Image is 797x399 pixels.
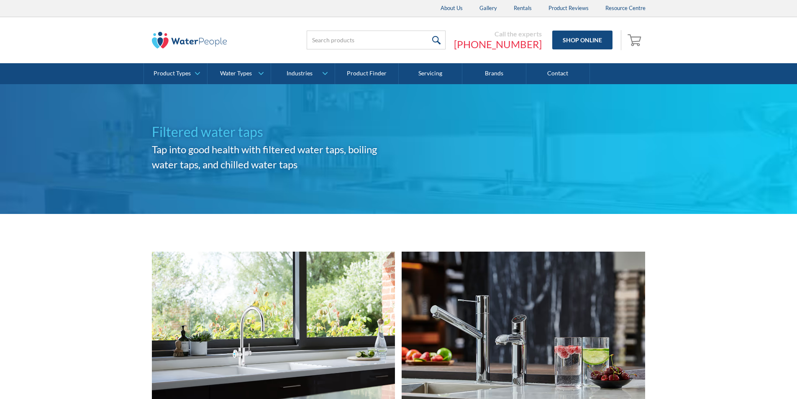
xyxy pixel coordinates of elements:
h2: Tap into good health with filtered water taps, boiling water taps, and chilled water taps [152,142,399,172]
a: [PHONE_NUMBER] [454,38,542,51]
a: Product Types [144,63,207,84]
a: Product Finder [335,63,399,84]
div: Industries [287,70,313,77]
a: Industries [271,63,334,84]
input: Search products [307,31,446,49]
img: The Water People [152,32,227,49]
a: Contact [526,63,590,84]
h1: Filtered water taps [152,122,399,142]
a: Water Types [208,63,271,84]
a: Servicing [399,63,462,84]
a: Shop Online [552,31,612,49]
div: Water Types [220,70,252,77]
a: Brands [462,63,526,84]
img: shopping cart [628,33,643,46]
a: Open empty cart [625,30,646,50]
div: Product Types [154,70,191,77]
div: Call the experts [454,30,542,38]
